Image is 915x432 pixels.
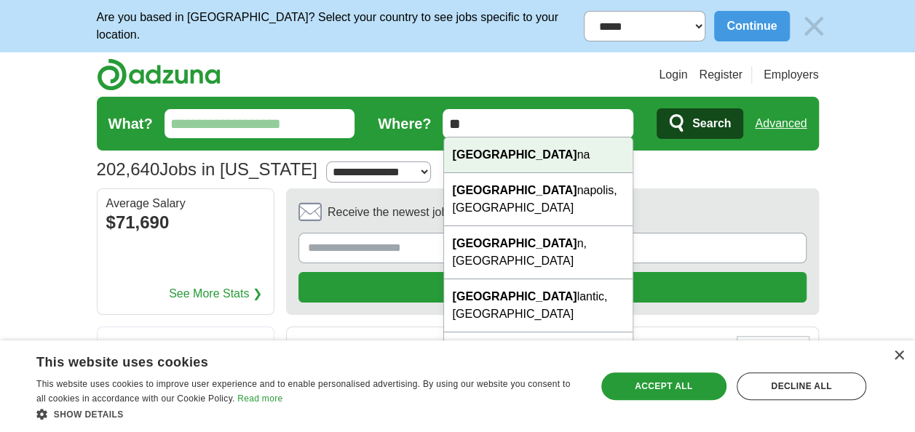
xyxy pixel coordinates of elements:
[444,279,633,332] div: lantic, [GEOGRAPHIC_DATA]
[601,372,726,400] div: Accept all
[444,332,633,385] div: ntown, [GEOGRAPHIC_DATA]
[97,156,160,183] span: 202,640
[298,272,807,303] button: Create alert
[378,113,431,135] label: Where?
[98,327,274,367] h2: Filter results
[97,159,317,179] h1: Jobs in [US_STATE]
[737,336,809,391] img: goPuff logo
[714,11,789,41] button: Continue
[169,285,262,303] a: See More Stats ❯
[106,209,265,236] div: $71,690
[97,58,221,91] img: Adzuna logo
[296,339,626,359] a: Drive with Gopuff - Choose when you work
[659,66,687,84] a: Login
[737,372,866,400] div: Decline all
[36,379,570,404] span: This website uses cookies to improve user experience and to enable personalised advertising. By u...
[699,66,742,84] a: Register
[36,407,579,421] div: Show details
[893,351,904,361] div: Close
[692,109,731,138] span: Search
[444,137,633,173] div: na
[444,173,633,226] div: napolis, [GEOGRAPHIC_DATA]
[453,148,577,161] strong: [GEOGRAPHIC_DATA]
[453,184,577,196] strong: [GEOGRAPHIC_DATA]
[755,109,807,138] a: Advanced
[108,113,153,135] label: What?
[453,290,577,303] strong: [GEOGRAPHIC_DATA]
[106,198,265,209] div: Average Salary
[764,66,819,84] a: Employers
[54,409,124,420] span: Show details
[328,204,577,221] span: Receive the newest jobs for this search :
[453,237,577,249] strong: [GEOGRAPHIC_DATA]
[36,349,543,371] div: This website uses cookies
[97,9,584,44] p: Are you based in [GEOGRAPHIC_DATA]? Select your country to see jobs specific to your location.
[657,108,743,139] button: Search
[799,11,829,41] img: icon_close_no_bg.svg
[237,393,282,404] a: Read more, opens a new window
[444,226,633,279] div: n, [GEOGRAPHIC_DATA]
